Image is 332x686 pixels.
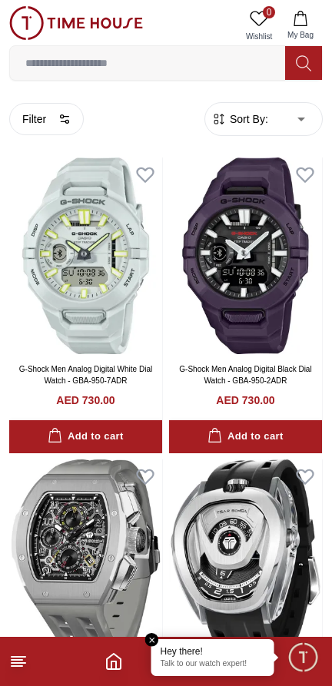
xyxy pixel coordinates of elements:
button: Add to cart [169,420,322,453]
a: G-Shock Men Analog Digital White Dial Watch - GBA-950-7ADR [19,365,152,385]
div: Add to cart [48,428,123,446]
button: Add to cart [9,420,162,453]
div: Add to cart [207,428,283,446]
p: Talk to our watch expert! [161,659,265,670]
h4: AED 730.00 [216,393,274,408]
div: Chat Widget [287,641,320,674]
button: Sort By: [211,111,268,127]
img: TSAR BOMBA Men's Analog Black Dial Watch - TB8214 C-Grey [9,459,162,656]
span: My Bag [281,29,320,41]
img: G-Shock Men Analog Digital Black Dial Watch - GBA-950-2ADR [169,157,322,354]
a: G-Shock Men Analog Digital Black Dial Watch - GBA-950-2ADR [179,365,311,385]
a: 0Wishlist [240,6,278,45]
button: My Bag [278,6,323,45]
span: Wishlist [240,31,278,42]
img: ... [9,6,143,40]
em: Close tooltip [145,633,159,647]
h4: AED 730.00 [56,393,115,408]
div: Hey there! [161,645,265,658]
span: 0 [263,6,275,18]
img: G-Shock Men Analog Digital White Dial Watch - GBA-950-7ADR [9,157,162,354]
button: Filter [9,103,84,135]
a: Home [105,652,123,671]
img: TSAR BOMBA Men's Automatic Black Dial Watch - TB8213A-06 SET [169,459,322,656]
span: Sort By: [227,111,268,127]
